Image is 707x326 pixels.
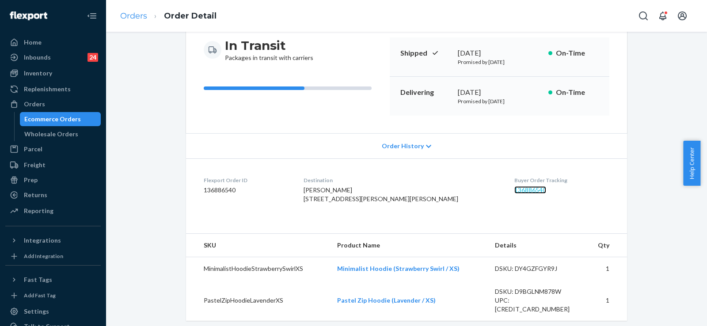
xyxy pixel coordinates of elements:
[337,296,436,304] a: Pastel Zip Hoodie (Lavender / XS)
[5,273,101,287] button: Fast Tags
[304,176,500,184] dt: Destination
[458,87,541,97] div: [DATE]
[5,142,101,156] a: Parcel
[5,233,101,247] button: Integrations
[24,38,42,47] div: Home
[5,97,101,111] a: Orders
[225,37,313,53] h3: In Transit
[458,97,541,105] p: Promised by [DATE]
[10,11,47,20] img: Flexport logo
[24,130,78,139] div: Wholesale Orders
[382,142,424,150] span: Order History
[24,85,71,94] div: Replenishments
[458,48,541,58] div: [DATE]
[400,87,451,97] p: Delivering
[304,186,458,202] span: [PERSON_NAME] [STREET_ADDRESS][PERSON_NAME][PERSON_NAME]
[5,188,101,202] a: Returns
[5,304,101,319] a: Settings
[113,3,224,29] ol: breadcrumbs
[24,176,38,184] div: Prep
[20,127,101,141] a: Wholesale Orders
[400,48,451,58] p: Shipped
[5,290,101,301] a: Add Fast Tag
[514,176,609,184] dt: Buyer Order Tracking
[24,206,53,215] div: Reporting
[120,11,147,21] a: Orders
[24,252,63,260] div: Add Integration
[635,7,652,25] button: Open Search Box
[24,191,47,199] div: Returns
[204,176,289,184] dt: Flexport Order ID
[556,48,599,58] p: On-Time
[673,7,691,25] button: Open account menu
[24,292,56,299] div: Add Fast Tag
[5,50,101,64] a: Inbounds24
[24,53,51,62] div: Inbounds
[87,53,98,62] div: 24
[683,141,700,186] button: Help Center
[585,257,627,281] td: 1
[24,100,45,109] div: Orders
[5,66,101,80] a: Inventory
[204,186,289,195] dd: 136886540
[83,7,101,25] button: Close Navigation
[24,115,81,124] div: Ecommerce Orders
[186,257,330,281] td: MinimalistHoodieStrawberrySwirlXS
[24,307,49,316] div: Settings
[5,35,101,49] a: Home
[24,145,42,154] div: Parcel
[5,251,101,262] a: Add Integration
[495,264,578,273] div: DSKU: DY4GZFGYR9J
[5,204,101,218] a: Reporting
[458,58,541,66] p: Promised by [DATE]
[495,287,578,296] div: DSKU: D9BGLNM878W
[5,158,101,172] a: Freight
[186,234,330,257] th: SKU
[5,173,101,187] a: Prep
[514,186,546,194] a: 136886540
[24,69,52,78] div: Inventory
[556,87,599,97] p: On-Time
[5,82,101,96] a: Replenishments
[225,37,313,62] div: Packages in transit with carriers
[164,11,217,21] a: Order Detail
[20,112,101,126] a: Ecommerce Orders
[495,296,578,314] div: UPC: [CREDIT_CARD_NUMBER]
[585,234,627,257] th: Qty
[488,234,585,257] th: Details
[186,280,330,321] td: PastelZipHoodieLavenderXS
[24,236,61,245] div: Integrations
[24,275,52,284] div: Fast Tags
[330,234,488,257] th: Product Name
[654,7,672,25] button: Open notifications
[585,280,627,321] td: 1
[337,265,460,272] a: Minimalist Hoodie (Strawberry Swirl / XS)
[24,161,46,169] div: Freight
